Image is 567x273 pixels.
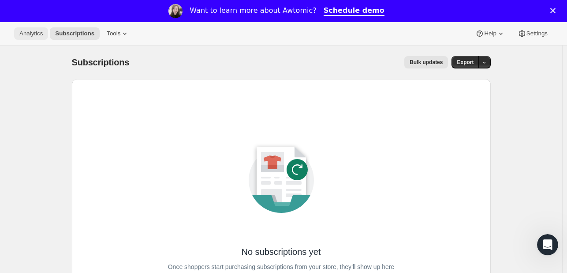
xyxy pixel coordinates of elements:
button: Subscriptions [50,27,100,40]
span: Export [457,59,474,66]
p: No subscriptions yet [241,246,321,258]
span: Bulk updates [410,59,443,66]
a: Schedule demo [324,6,384,16]
div: Close [550,8,559,13]
button: Help [470,27,510,40]
button: Bulk updates [404,56,448,68]
iframe: Intercom live chat [537,234,558,255]
button: Tools [101,27,134,40]
img: Profile image for Emily [168,4,183,18]
span: Subscriptions [55,30,94,37]
span: Analytics [19,30,43,37]
span: Settings [526,30,548,37]
span: Tools [107,30,120,37]
button: Analytics [14,27,48,40]
span: Help [484,30,496,37]
p: Once shoppers start purchasing subscriptions from your store, they’ll show up here [168,261,395,273]
div: Want to learn more about Awtomic? [190,6,316,15]
button: Export [451,56,479,68]
button: Settings [512,27,553,40]
span: Subscriptions [72,57,130,67]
